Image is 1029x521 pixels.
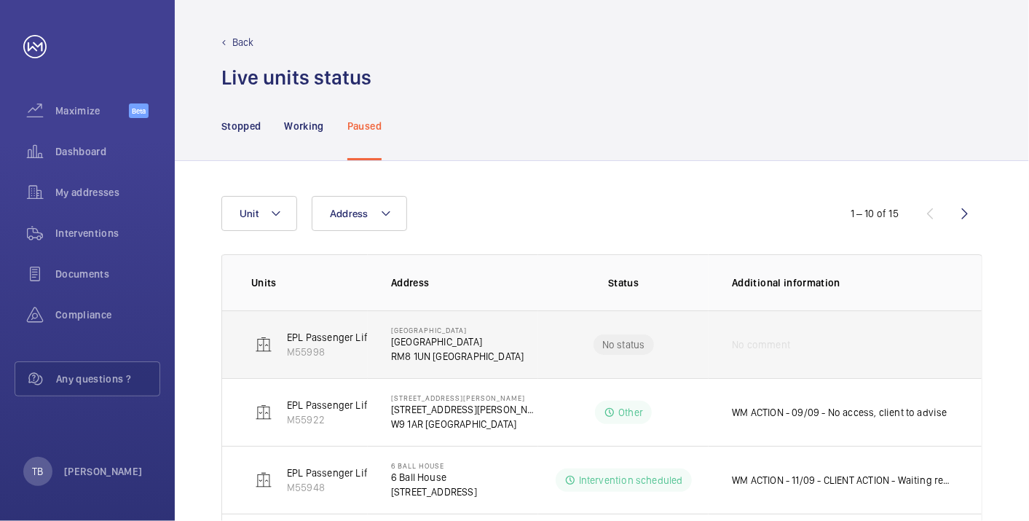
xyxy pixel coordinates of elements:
[32,464,43,479] p: TB
[287,345,371,359] p: M55998
[255,336,272,353] img: elevator.svg
[255,404,272,421] img: elevator.svg
[579,473,683,487] p: Intervention scheduled
[391,417,538,431] p: W9 1AR [GEOGRAPHIC_DATA]
[602,337,645,352] p: No status
[391,461,477,470] p: 6 Ball House
[391,393,538,402] p: [STREET_ADDRESS][PERSON_NAME]
[287,480,371,495] p: M55948
[55,144,160,159] span: Dashboard
[287,398,371,412] p: EPL Passenger Lift
[287,466,371,480] p: EPL Passenger Lift
[55,307,160,322] span: Compliance
[221,196,297,231] button: Unit
[391,485,477,499] p: [STREET_ADDRESS]
[732,337,790,352] span: No comment
[391,349,524,364] p: RM8 1UN [GEOGRAPHIC_DATA]
[391,326,524,334] p: [GEOGRAPHIC_DATA]
[55,185,160,200] span: My addresses
[391,470,477,485] p: 6 Ball House
[851,206,899,221] div: 1 – 10 of 15
[240,208,259,219] span: Unit
[55,226,160,240] span: Interventions
[732,275,953,290] p: Additional information
[391,334,524,349] p: [GEOGRAPHIC_DATA]
[55,267,160,281] span: Documents
[221,119,261,133] p: Stopped
[251,275,368,290] p: Units
[221,64,371,91] h1: Live units status
[347,119,382,133] p: Paused
[284,119,323,133] p: Working
[56,372,159,386] span: Any questions ?
[255,471,272,489] img: elevator.svg
[232,35,254,50] p: Back
[391,402,538,417] p: [STREET_ADDRESS][PERSON_NAME]
[732,473,953,487] p: WM ACTION - 11/09 - CLIENT ACTION - Waiting response on joint visit 10/09 - Lift pit filled out a...
[732,405,947,420] p: WM ACTION - 09/09 - No access, client to advise
[287,412,371,427] p: M55922
[330,208,368,219] span: Address
[64,464,143,479] p: [PERSON_NAME]
[287,330,371,345] p: EPL Passenger Lift
[55,103,129,118] span: Maximize
[391,275,538,290] p: Address
[312,196,407,231] button: Address
[548,275,698,290] p: Status
[129,103,149,118] span: Beta
[618,405,643,420] p: Other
